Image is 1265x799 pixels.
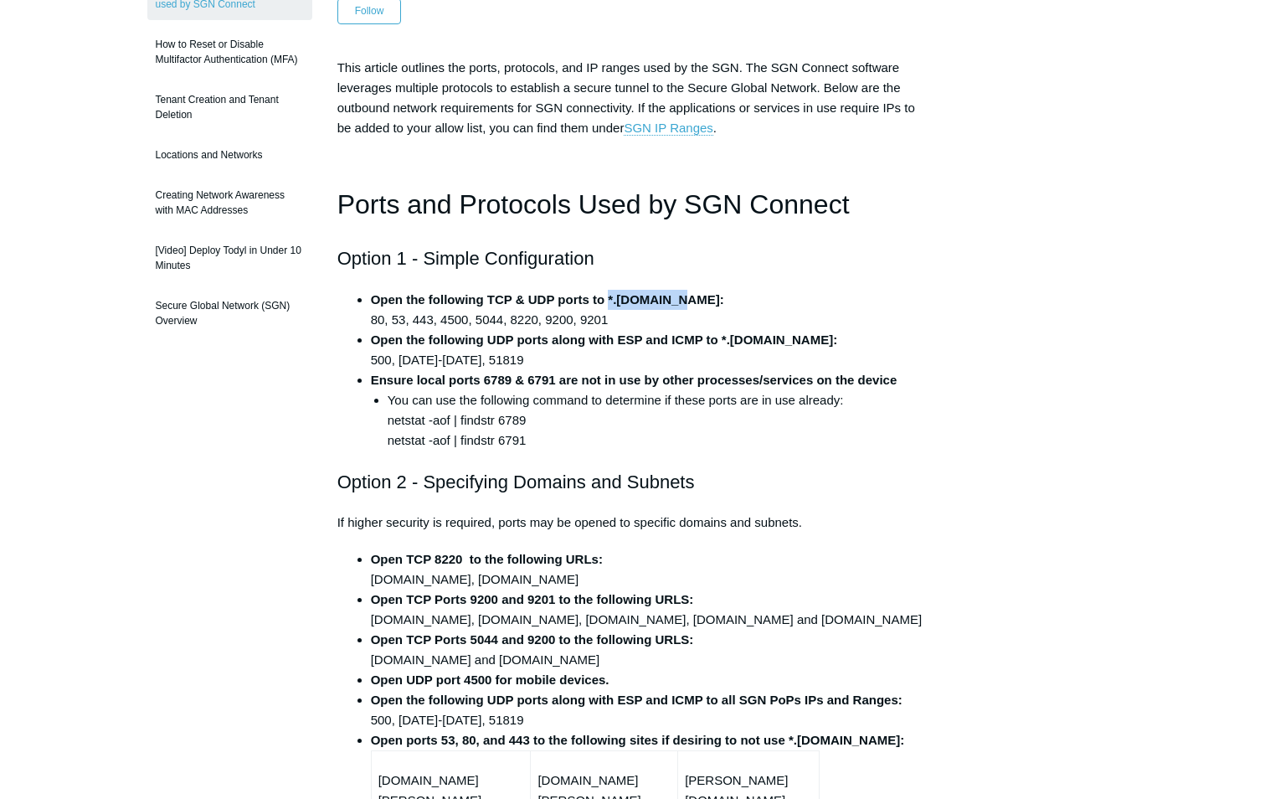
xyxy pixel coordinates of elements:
[371,290,928,330] li: 80, 53, 443, 4500, 5044, 8220, 9200, 9201
[371,549,928,590] li: [DOMAIN_NAME], [DOMAIN_NAME]
[371,693,902,707] strong: Open the following UDP ports along with ESP and ICMP to all SGN PoPs IPs and Ranges:
[371,330,928,370] li: 500, [DATE]-[DATE], 51819
[337,183,928,226] h1: Ports and Protocols Used by SGN Connect
[337,244,928,273] h2: Option 1 - Simple Configuration
[147,179,312,226] a: Creating Network Awareness with MAC Addresses
[388,390,928,451] li: You can use the following command to determine if these ports are in use already: netstat -aof | ...
[371,673,609,687] strong: Open UDP port 4500 for mobile devices.
[371,552,603,566] strong: Open TCP 8220 to the following URLs:
[371,332,838,347] strong: Open the following UDP ports along with ESP and ICMP to *.[DOMAIN_NAME]:
[337,60,915,136] span: This article outlines the ports, protocols, and IP ranges used by the SGN. The SGN Connect softwa...
[147,235,312,281] a: [Video] Deploy Todyl in Under 10 Minutes
[371,292,724,307] strong: Open the following TCP & UDP ports to *.[DOMAIN_NAME]:
[624,121,712,136] a: SGN IP Ranges
[371,373,897,387] strong: Ensure local ports 6789 & 6791 are not in use by other processes/services on the device
[371,590,928,630] li: [DOMAIN_NAME], [DOMAIN_NAME], [DOMAIN_NAME], [DOMAIN_NAME] and [DOMAIN_NAME]
[371,630,928,670] li: [DOMAIN_NAME] and [DOMAIN_NAME]
[147,84,312,131] a: Tenant Creation and Tenant Deletion
[371,592,694,606] strong: Open TCP Ports 9200 and 9201 to the following URLS:
[337,467,928,497] h2: Option 2 - Specifying Domains and Subnets
[371,733,905,747] strong: Open ports 53, 80, and 443 to the following sites if desiring to not use *.[DOMAIN_NAME]:
[371,632,694,647] strong: Open TCP Ports 5044 and 9200 to the following URLS:
[147,290,312,337] a: Secure Global Network (SGN) Overview
[147,28,312,75] a: How to Reset or Disable Multifactor Authentication (MFA)
[147,139,312,171] a: Locations and Networks
[337,513,928,533] p: If higher security is required, ports may be opened to specific domains and subnets.
[371,690,928,730] li: 500, [DATE]-[DATE], 51819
